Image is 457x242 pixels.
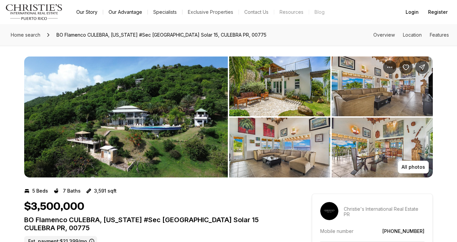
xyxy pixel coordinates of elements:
[373,32,449,38] nav: Page section menu
[309,7,330,17] a: Blog
[5,4,63,20] img: logo
[239,7,274,17] button: Contact Us
[229,56,330,116] button: View image gallery
[182,7,239,17] a: Exclusive Properties
[382,228,424,234] a: [PHONE_NUMBER]
[63,188,81,194] p: 7 Baths
[24,56,228,177] li: 1 of 13
[332,118,433,177] button: View image gallery
[274,7,309,17] a: Resources
[24,56,433,177] div: Listing Photos
[24,216,288,232] p: BO Flamenco CULEBRA, [US_STATE] #Sec [GEOGRAPHIC_DATA] Solar 15 CULEBRA PR, 00775
[383,61,397,74] button: Property options
[94,188,117,194] p: 3,591 sqft
[24,56,228,177] button: View image gallery
[398,161,429,173] button: All photos
[402,164,425,170] p: All photos
[320,228,354,234] p: Mobile number
[8,30,43,40] a: Home search
[399,61,413,74] button: Save Property: BO Flamenco CULEBRA, PUERTO RICO #Sec La Quintas Solar 15
[32,188,48,194] p: 5 Beds
[11,32,40,38] span: Home search
[424,5,452,19] button: Register
[229,56,433,177] li: 2 of 13
[430,32,449,38] a: Skip to: Features
[148,7,182,17] a: Specialists
[402,5,423,19] button: Login
[103,7,148,17] a: Our Advantage
[332,56,433,116] button: View image gallery
[415,61,429,74] button: Share Property: BO Flamenco CULEBRA, PUERTO RICO #Sec La Quintas Solar 15
[54,30,269,40] span: BO Flamenco CULEBRA, [US_STATE] #Sec [GEOGRAPHIC_DATA] Solar 15, CULEBRA PR, 00775
[229,118,330,177] button: View image gallery
[53,186,81,196] button: 7 Baths
[71,7,103,17] a: Our Story
[406,9,419,15] span: Login
[403,32,422,38] a: Skip to: Location
[344,206,424,217] p: Christie's International Real Estate PR
[428,9,448,15] span: Register
[24,200,84,213] h1: $3,500,000
[373,32,395,38] a: Skip to: Overview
